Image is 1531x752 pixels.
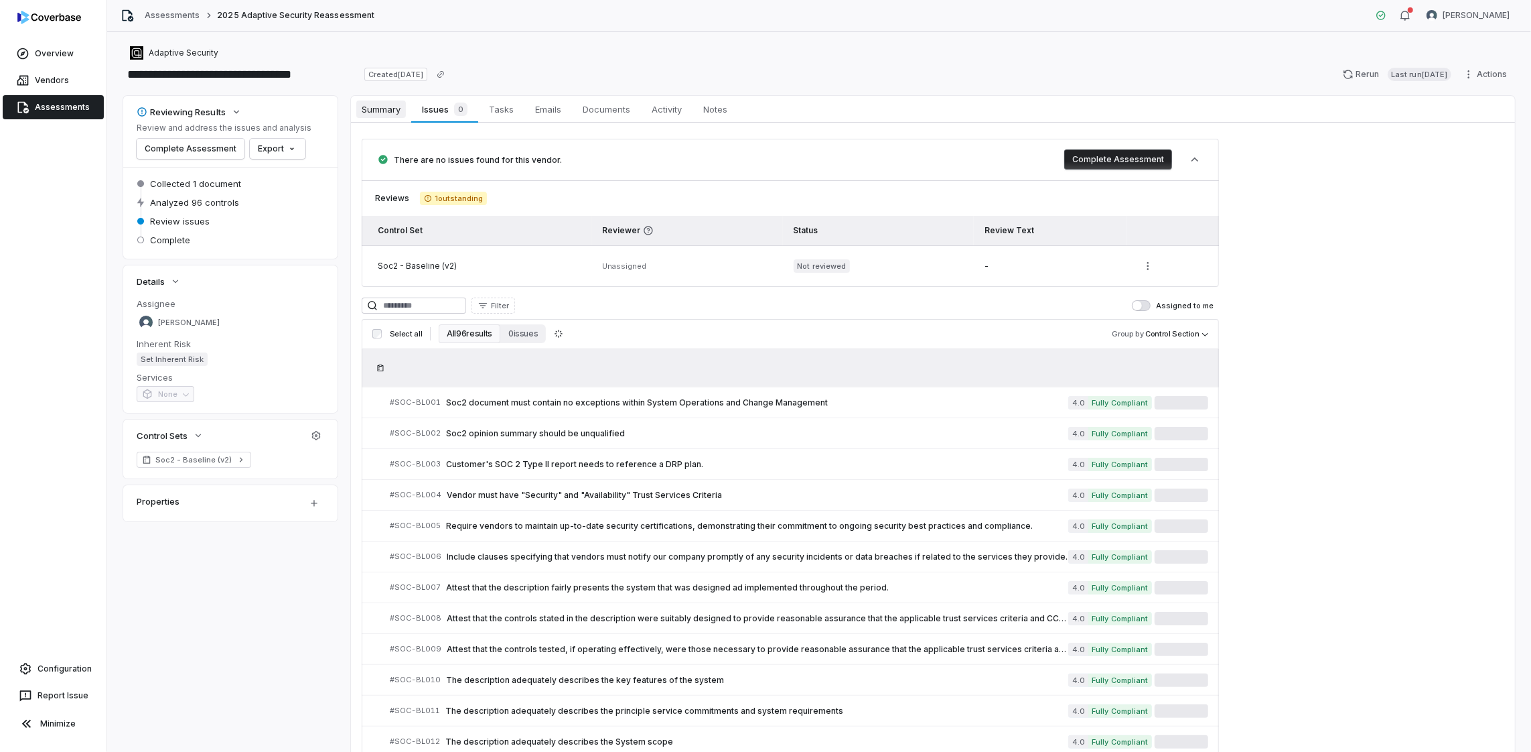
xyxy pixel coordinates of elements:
[577,101,636,118] span: Documents
[1132,300,1151,311] button: Assigned to me
[390,418,1208,448] a: #SOC-BL002Soc2 opinion summary should be unqualified4.0Fully Compliant
[646,101,687,118] span: Activity
[445,737,1069,747] span: The description adequately describes the System scope
[390,706,440,716] span: # SOC-BL011
[445,706,1069,716] span: The description adequately describes the principle service commitments and system requirements
[794,259,850,273] span: Not reviewed
[390,521,441,531] span: # SOC-BL005
[137,371,324,383] dt: Services
[3,95,104,119] a: Assessments
[133,100,246,124] button: Reviewing Results
[429,62,453,86] button: Copy link
[137,430,188,442] span: Control Sets
[1088,427,1152,440] span: Fully Compliant
[1064,149,1172,170] button: Complete Assessment
[1068,396,1088,410] span: 4.0
[390,603,1208,633] a: #SOC-BL008Attest that the controls stated in the description were suitably designed to provide re...
[1068,735,1088,749] span: 4.0
[390,582,441,592] span: # SOC-BL007
[1443,10,1510,21] span: [PERSON_NAME]
[137,338,324,350] dt: Inherent Risk
[250,139,305,159] button: Export
[133,269,185,294] button: Details
[372,329,382,338] input: Select all
[1088,735,1152,749] span: Fully Compliant
[1088,612,1152,625] span: Fully Compliant
[150,178,241,190] span: Collected 1 document
[390,511,1208,541] a: #SOC-BL005Require vendors to maintain up-to-date security certifications, demonstrating their com...
[390,675,441,685] span: # SOC-BL010
[1068,704,1088,718] span: 4.0
[1088,581,1152,594] span: Fully Compliant
[5,684,101,708] button: Report Issue
[394,155,562,165] span: There are no issues found for this vendor.
[447,613,1069,624] span: Attest that the controls stated in the description were suitably designed to provide reasonable a...
[364,68,427,81] span: Created [DATE]
[137,452,251,468] a: Soc2 - Baseline (v2)
[602,225,772,236] span: Reviewer
[149,48,218,58] span: Adaptive Security
[1068,489,1088,502] span: 4.0
[5,710,101,737] button: Minimize
[1068,612,1088,625] span: 4.0
[484,101,519,118] span: Tasks
[139,316,153,329] img: Shaun Angley avatar
[390,572,1208,603] a: #SOC-BL007Attest that the description fairly presents the system that was designed ad implemented...
[1068,550,1088,564] span: 4.0
[390,552,441,562] span: # SOC-BL006
[1068,427,1088,440] span: 4.0
[150,215,210,227] span: Review issues
[145,10,200,21] a: Assessments
[133,424,208,448] button: Control Sets
[390,480,1208,510] a: #SOC-BL004Vendor must have "Security" and "Availability" Trust Services Criteria4.0Fully Compliant
[150,234,190,246] span: Complete
[17,11,81,24] img: logo-D7KZi-bG.svg
[439,324,500,343] button: All 96 results
[126,41,222,65] button: https://adaptivesecurity.com/Adaptive Security
[137,123,311,133] p: Review and address the issues and analysis
[137,275,165,288] span: Details
[1427,10,1437,21] img: Shaun Angley avatar
[137,353,208,366] span: Set Inherent Risk
[390,634,1208,664] a: #SOC-BL009Attest that the controls tested, if operating effectively, were those necessary to prov...
[150,196,239,208] span: Analyzed 96 controls
[1068,643,1088,656] span: 4.0
[1088,704,1152,718] span: Fully Compliant
[1088,458,1152,471] span: Fully Compliant
[1068,519,1088,533] span: 4.0
[420,192,487,205] span: 1 outstanding
[390,613,441,623] span: # SOC-BL008
[5,657,101,681] a: Configuration
[446,459,1069,470] span: Customer's SOC 2 Type II report needs to reference a DRP plan.
[390,387,1208,418] a: #SOC-BL001Soc2 document must contain no exceptions within System Operations and Change Management...
[446,428,1069,439] span: Soc2 opinion summary should be unqualified
[698,101,733,118] span: Notes
[500,324,546,343] button: 0 issues
[390,459,441,469] span: # SOC-BL003
[1068,581,1088,594] span: 4.0
[137,139,244,159] button: Complete Assessment
[158,318,220,328] span: [PERSON_NAME]
[390,644,441,654] span: # SOC-BL009
[1088,674,1152,687] span: Fully Compliant
[3,42,104,66] a: Overview
[454,103,467,116] span: 0
[1418,5,1518,25] button: Shaun Angley avatar[PERSON_NAME]
[390,490,441,500] span: # SOC-BL004
[1068,674,1088,687] span: 4.0
[375,193,409,204] span: Reviews
[417,100,472,119] span: Issues
[1335,64,1459,84] button: RerunLast run[DATE]
[1088,396,1152,410] span: Fully Compliant
[137,298,324,310] dt: Assignee
[447,644,1069,655] span: Attest that the controls tested, if operating effectively, were those necessary to provide reason...
[446,397,1069,408] span: Soc2 document must contain no exceptions within System Operations and Change Management
[471,298,515,314] button: Filter
[1088,643,1152,656] span: Fully Compliant
[985,225,1034,235] span: Review Text
[602,261,646,271] span: Unassigned
[390,428,441,438] span: # SOC-BL002
[491,301,509,311] span: Filter
[390,696,1208,726] a: #SOC-BL011The description adequately describes the principle service commitments and system requi...
[3,68,104,92] a: Vendors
